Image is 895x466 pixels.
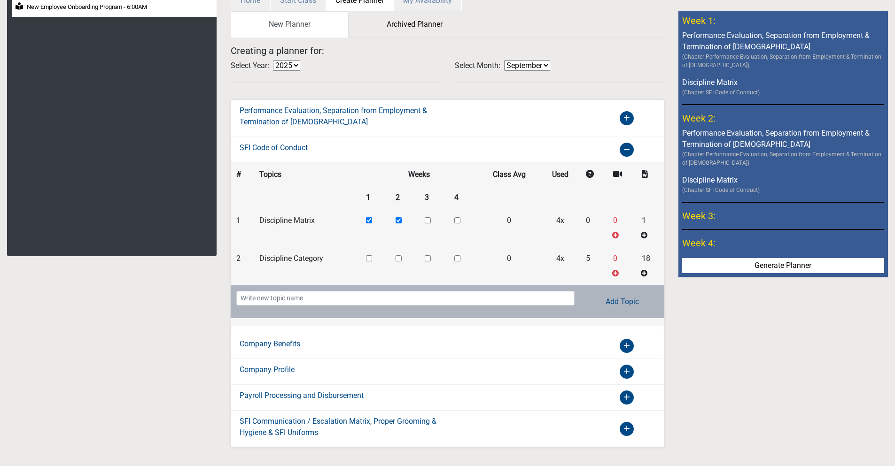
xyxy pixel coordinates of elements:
h5: Week 2: [682,113,884,124]
label: Select Month: [455,60,500,71]
h5: Creating a planner for: [231,45,664,56]
td: 4x [541,209,580,247]
button: Generate Planner [682,258,884,273]
p: (Chapter: SFI Code of Conduct ) [682,186,884,194]
td: Weeks [360,163,478,186]
label: Select Year: [231,60,269,71]
td: 1 [231,209,253,247]
select: .form-select-sm example [273,60,300,71]
td: 0 [478,209,541,247]
th: # [231,163,253,209]
label: Company Benefits [240,338,300,350]
label: Performance Evaluation, Separation from Employment & Termination of [DEMOGRAPHIC_DATA] [682,128,884,150]
label: Company Profile [240,364,295,375]
td: Discipline Matrix [254,209,360,247]
td: Class Avg [478,163,541,186]
td: 5 [580,247,607,285]
label: New Employee Onboarding Program - 6:00AM [27,2,147,12]
p: (Chapter: SFI Code of Conduct ) [682,88,884,97]
label: Payroll Processing and Disbursement [240,390,364,401]
label: Performance Evaluation, Separation from Employment & Termination of [DEMOGRAPHIC_DATA] [682,30,884,53]
td: 4 [449,186,478,209]
label: 0 [613,253,617,264]
label: 1 [642,215,646,226]
td: Discipline Category [254,247,360,285]
label: Discipline Matrix [682,175,738,186]
label: 0 [613,215,617,226]
td: 0 [478,247,541,285]
h5: Week 1: [682,15,884,26]
td: 4x [541,247,580,285]
label: Performance Evaluation, Separation from Employment & Termination of [DEMOGRAPHIC_DATA] [240,105,440,128]
td: 2 [231,247,253,285]
td: 3 [419,186,449,209]
p: (Chapter: Performance Evaluation, Separation from Employment & Termination of [DEMOGRAPHIC_DATA] ) [682,53,884,69]
p: (Chapter: Performance Evaluation, Separation from Employment & Termination of [DEMOGRAPHIC_DATA] ) [682,150,884,167]
td: 2 [390,186,420,209]
label: Discipline Matrix [682,77,738,88]
input: Write new topic name [236,291,574,306]
select: .form-select-sm example [504,60,550,71]
button: Add Topic [586,291,659,313]
td: 0 [580,209,607,247]
td: 1 [360,186,390,209]
label: 18 [642,253,650,264]
label: SFI Communication / Escalation Matrix, Proper Grooming & Hygiene & SFI Uniforms [240,416,440,438]
h5: Week 3: [682,210,884,222]
a: New Planner [231,11,349,38]
a: Archived Planner [349,11,481,38]
td: Used [541,163,580,186]
label: SFI Code of Conduct [240,142,308,153]
h5: Week 4: [682,237,884,249]
td: Topics [254,163,360,209]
